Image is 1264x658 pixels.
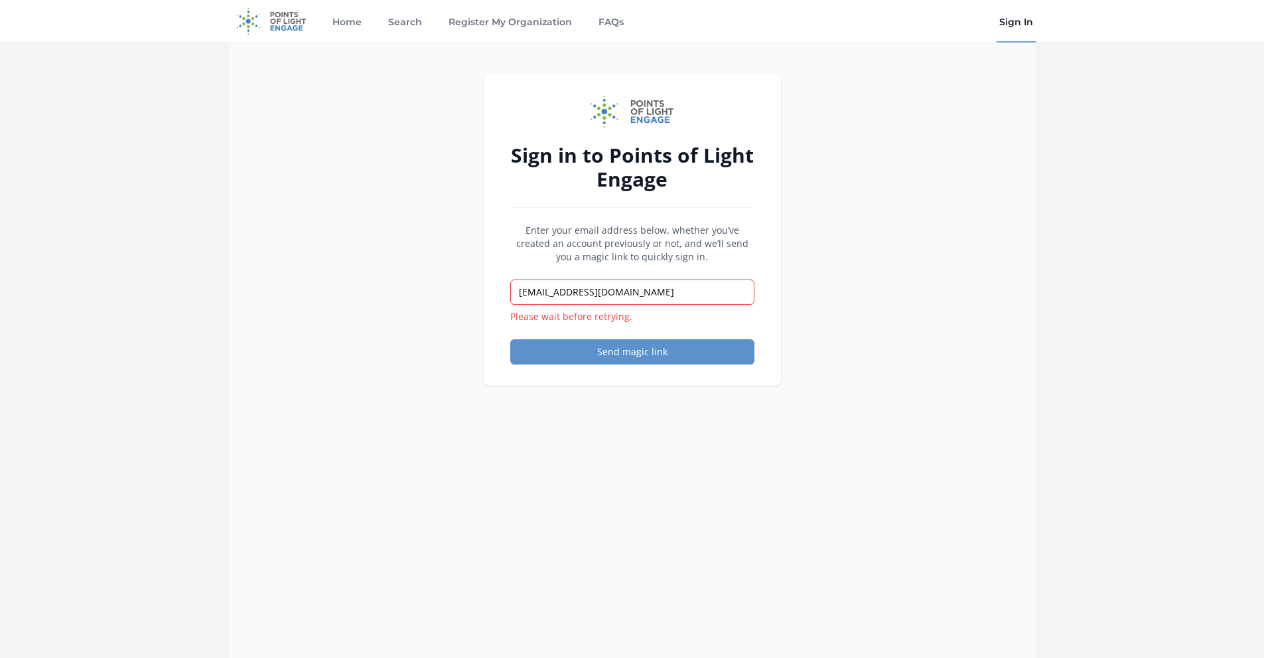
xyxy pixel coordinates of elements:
button: Send magic link [510,339,754,365]
input: Email address [510,280,754,305]
h2: Sign in to Points of Light Engage [510,143,754,191]
p: Please wait before retrying. [510,310,754,323]
img: Points of Light Engage logo [591,96,674,127]
p: Enter your email address below, whether you’ve created an account previously or not, and we’ll se... [510,224,754,264]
